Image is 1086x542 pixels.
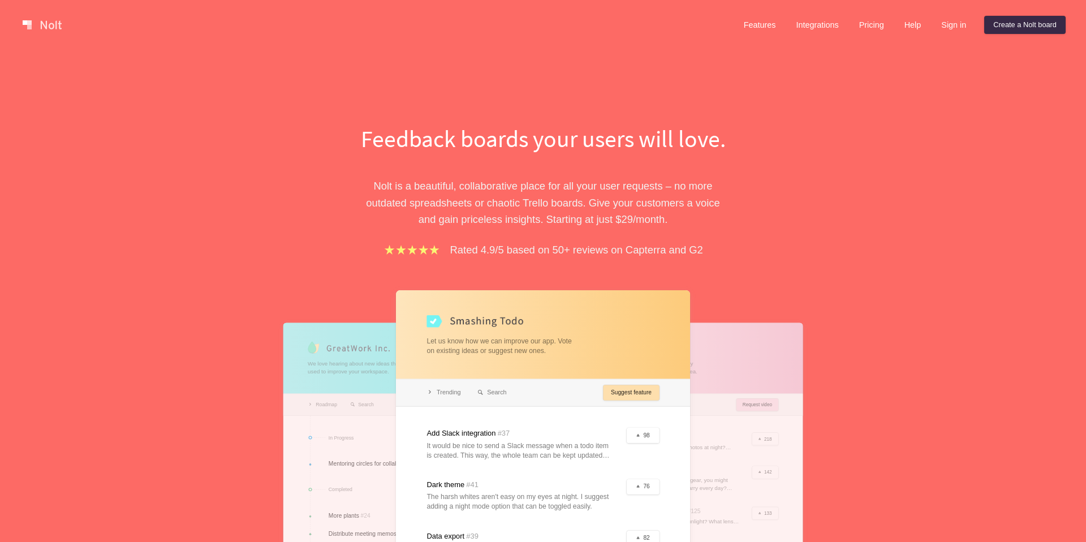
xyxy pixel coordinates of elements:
[348,178,738,227] p: Nolt is a beautiful, collaborative place for all your user requests – no more outdated spreadshee...
[895,16,930,34] a: Help
[850,16,893,34] a: Pricing
[383,243,441,256] img: stars.b067e34983.png
[735,16,785,34] a: Features
[984,16,1066,34] a: Create a Nolt board
[450,242,703,258] p: Rated 4.9/5 based on 50+ reviews on Capterra and G2
[348,122,738,155] h1: Feedback boards your users will love.
[932,16,975,34] a: Sign in
[787,16,847,34] a: Integrations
